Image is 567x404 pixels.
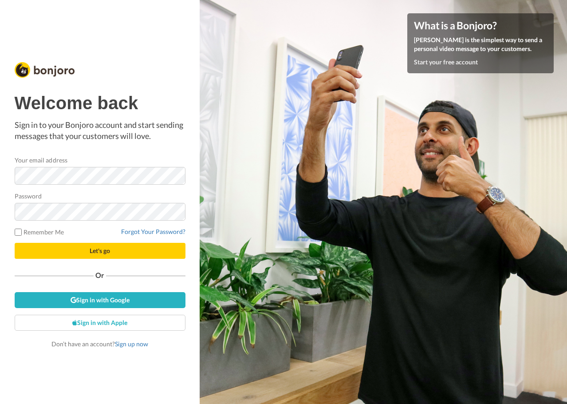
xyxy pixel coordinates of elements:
label: Password [15,191,42,201]
label: Remember Me [15,227,64,237]
a: Sign in with Google [15,292,185,308]
p: [PERSON_NAME] is the simplest way to send a personal video message to your customers. [414,36,547,53]
span: Or [94,272,106,278]
input: Remember Me [15,229,22,236]
a: Start your free account [414,58,478,66]
span: Don’t have an account? [51,340,148,348]
a: Sign in with Apple [15,315,185,331]
h4: What is a Bonjoro? [414,20,547,31]
span: Let's go [90,247,110,254]
a: Sign up now [115,340,148,348]
label: Your email address [15,155,67,165]
p: Sign in to your Bonjoro account and start sending messages that your customers will love. [15,119,185,142]
button: Let's go [15,243,185,259]
h1: Welcome back [15,93,185,113]
a: Forgot Your Password? [121,228,185,235]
